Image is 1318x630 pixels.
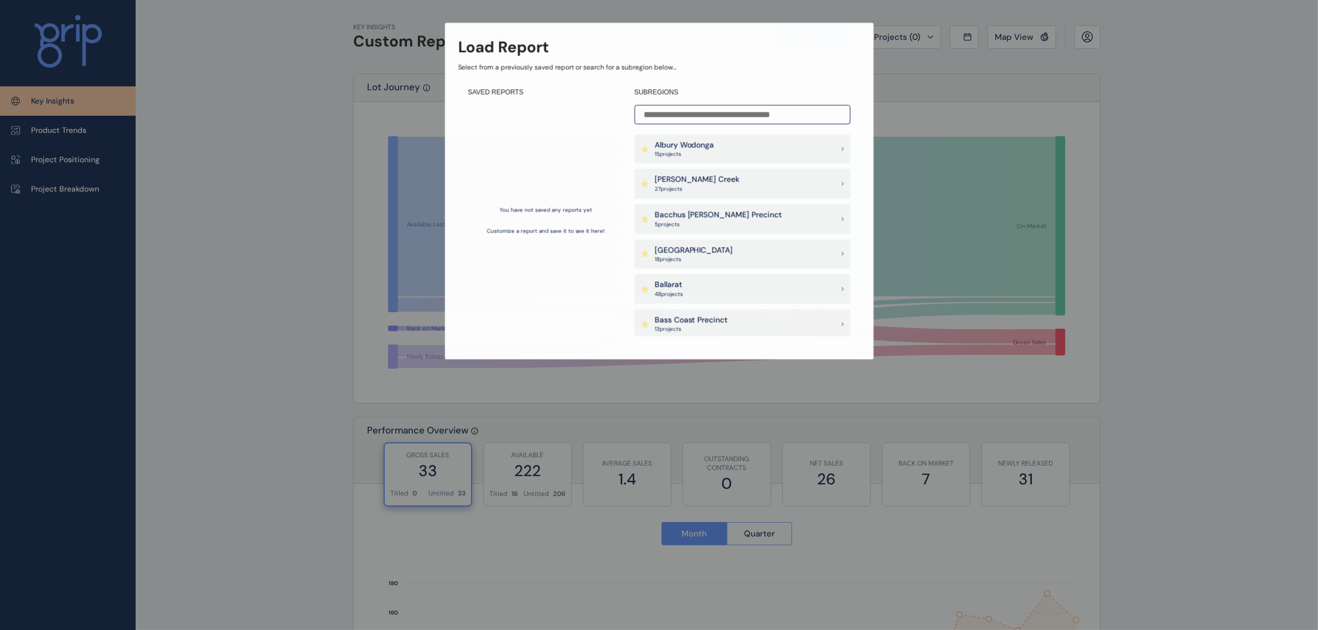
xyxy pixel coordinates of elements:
p: 27 project s [655,185,740,193]
h3: Load Report [458,36,549,58]
p: 15 project s [655,151,714,158]
p: Bass Coast Precinct [655,315,728,326]
p: 13 project s [655,326,728,333]
p: 18 project s [655,255,733,263]
p: [PERSON_NAME] Creek [655,174,740,185]
p: 48 project s [655,291,683,298]
h4: SAVED REPORTS [468,88,624,97]
p: Albury Wodonga [655,140,714,151]
p: Bacchus [PERSON_NAME] Precinct [655,210,782,221]
p: Customize a report and save it to see it here! [487,227,605,235]
p: You have not saved any reports yet [500,206,592,214]
h4: SUBREGIONS [634,88,850,97]
p: Select from a previously saved report or search for a subregion below... [458,63,860,73]
p: Ballarat [655,280,683,291]
p: 5 project s [655,220,782,228]
p: [GEOGRAPHIC_DATA] [655,245,733,256]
